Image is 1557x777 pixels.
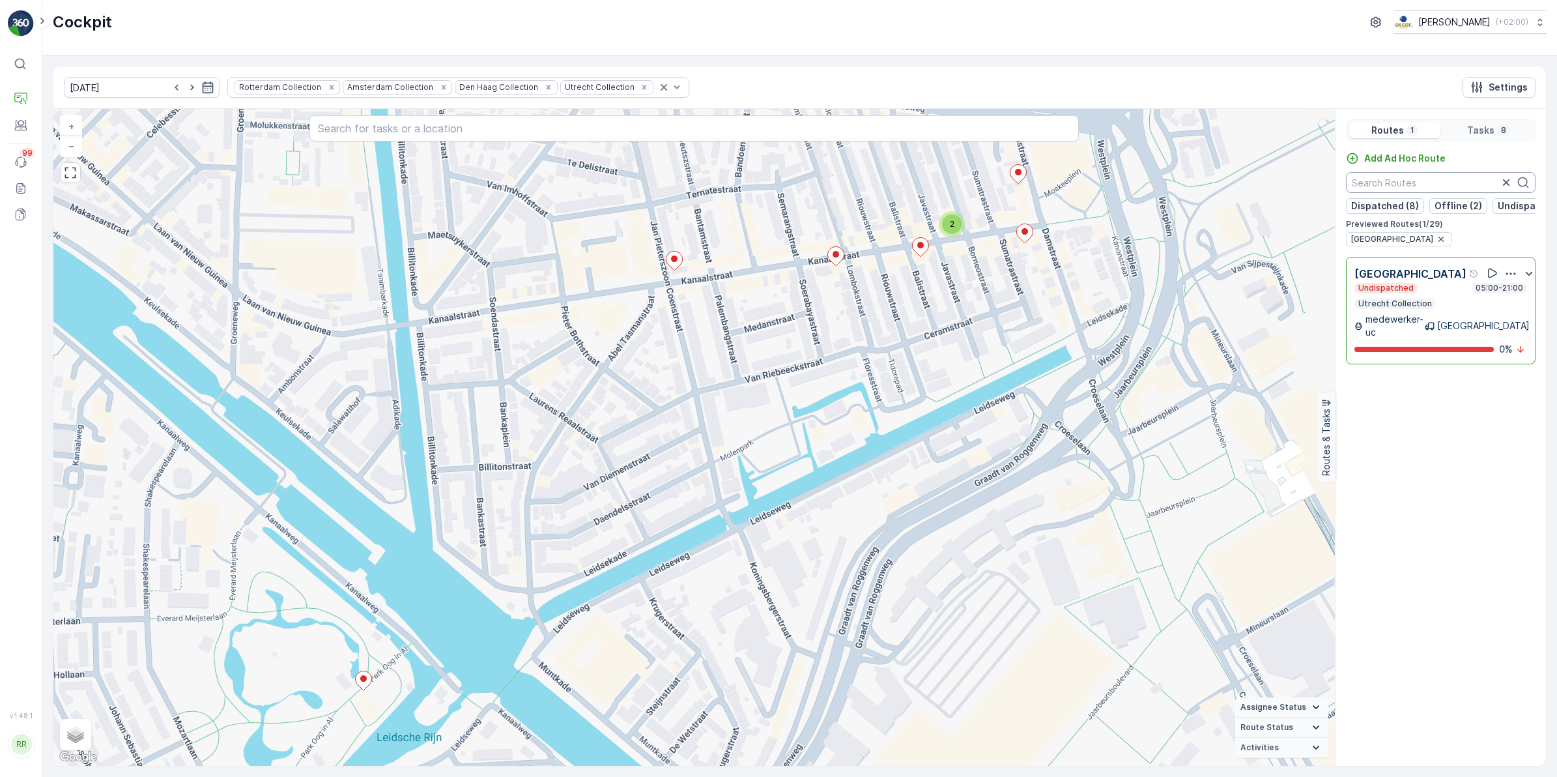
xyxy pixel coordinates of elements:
p: 1 [1409,125,1416,136]
div: Remove Amsterdam Collection [436,82,451,93]
p: Offline (2) [1435,199,1482,213]
a: Layers [61,720,90,749]
p: 05:00-21:00 [1474,283,1524,293]
a: Open this area in Google Maps (opens a new window) [57,749,100,766]
p: [GEOGRAPHIC_DATA] [1437,319,1530,332]
p: Routes & Tasks [1320,409,1333,476]
p: Dispatched (8) [1351,199,1419,213]
p: 99 [22,148,33,158]
p: Routes [1371,124,1404,137]
button: [PERSON_NAME](+02:00) [1394,10,1547,34]
p: ( +02:00 ) [1496,17,1528,27]
a: Add Ad Hoc Route [1346,152,1446,165]
div: Remove Utrecht Collection [637,82,651,93]
span: + [68,121,74,132]
img: Google [57,749,100,766]
p: Undispatched [1357,283,1415,293]
div: Utrecht Collection [561,81,636,93]
span: Route Status [1240,722,1293,733]
div: RR [11,734,32,755]
input: Search Routes [1346,172,1536,193]
p: [GEOGRAPHIC_DATA] [1354,266,1466,282]
p: medewerker-uc [1365,313,1425,339]
input: dd/mm/yyyy [64,77,220,98]
span: [GEOGRAPHIC_DATA] [1350,234,1433,244]
span: Activities [1240,742,1279,753]
div: Den Haag Collection [455,81,540,93]
p: Settings [1489,81,1528,94]
p: 8 [1500,125,1507,136]
a: Zoom In [61,117,81,136]
p: 0 % [1499,343,1513,356]
span: Assignee Status [1240,702,1306,712]
button: Settings [1463,77,1536,98]
summary: Route Status [1235,718,1328,738]
p: Previewed Routes ( 1 / 29 ) [1346,219,1536,229]
img: logo [8,10,34,37]
div: Help Tooltip Icon [1469,269,1479,279]
div: Rotterdam Collection [235,81,323,93]
button: Offline (2) [1429,198,1487,214]
span: v 1.48.1 [8,712,34,720]
p: Utrecht Collection [1357,299,1433,309]
a: 99 [8,149,34,175]
button: Dispatched (8) [1346,198,1424,214]
div: Remove Rotterdam Collection [324,82,339,93]
button: RR [8,722,34,767]
span: 2 [950,219,954,229]
summary: Assignee Status [1235,697,1328,718]
summary: Activities [1235,738,1328,758]
p: Cockpit [53,12,112,33]
p: [PERSON_NAME] [1418,16,1491,29]
div: Remove Den Haag Collection [541,82,556,93]
a: Zoom Out [61,136,81,156]
p: Tasks [1467,124,1494,137]
p: Add Ad Hoc Route [1364,152,1446,165]
span: − [68,140,75,151]
div: Amsterdam Collection [343,81,435,93]
img: basis-logo_rgb2x.png [1394,15,1413,29]
div: 2 [939,211,965,237]
input: Search for tasks or a location [309,115,1078,141]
